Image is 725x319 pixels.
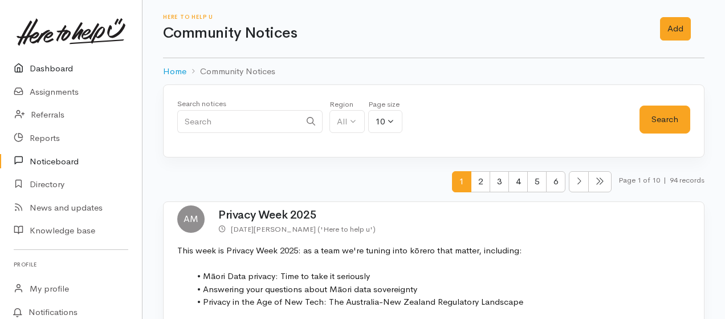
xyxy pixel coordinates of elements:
[203,284,417,294] span: Answering your questions about Māori data sovereignty
[163,58,704,85] nav: breadcrumb
[177,245,522,256] span: This week is Privacy Week 2025: as a team we're tuning into kōrero that matter, including:
[660,17,691,41] a: Add
[471,171,490,192] span: 2
[218,209,704,221] h2: Privacy Week 2025
[640,106,690,134] button: Search
[177,110,300,134] input: Search
[546,171,565,192] span: 6
[589,171,612,192] li: Last page
[177,205,205,233] span: AM
[376,115,385,128] div: 10
[368,110,402,134] button: 10
[163,65,186,78] a: Home
[177,99,226,108] small: Search notices
[329,99,365,110] div: Region
[569,171,589,192] li: Next page
[368,99,402,110] div: Page size
[186,65,275,78] li: Community Notices
[231,224,254,234] time: [DATE]
[329,110,365,134] button: All
[527,171,547,192] span: 5
[218,223,704,235] p: [PERSON_NAME] ('Here to help u')
[337,115,347,128] div: All
[490,171,509,192] span: 3
[163,14,646,20] h6: Here to help u
[508,171,528,192] span: 4
[163,25,646,42] h1: Community Notices
[203,270,370,281] span: Māori Data privacy: Time to take it seriously
[663,175,666,185] span: |
[618,171,704,201] small: Page 1 of 10 94 records
[14,257,128,272] h6: Profile
[203,296,523,307] span: Privacy in the Age of New Tech: The Australia-New Zealand Regulatory Landscape
[452,171,471,192] span: 1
